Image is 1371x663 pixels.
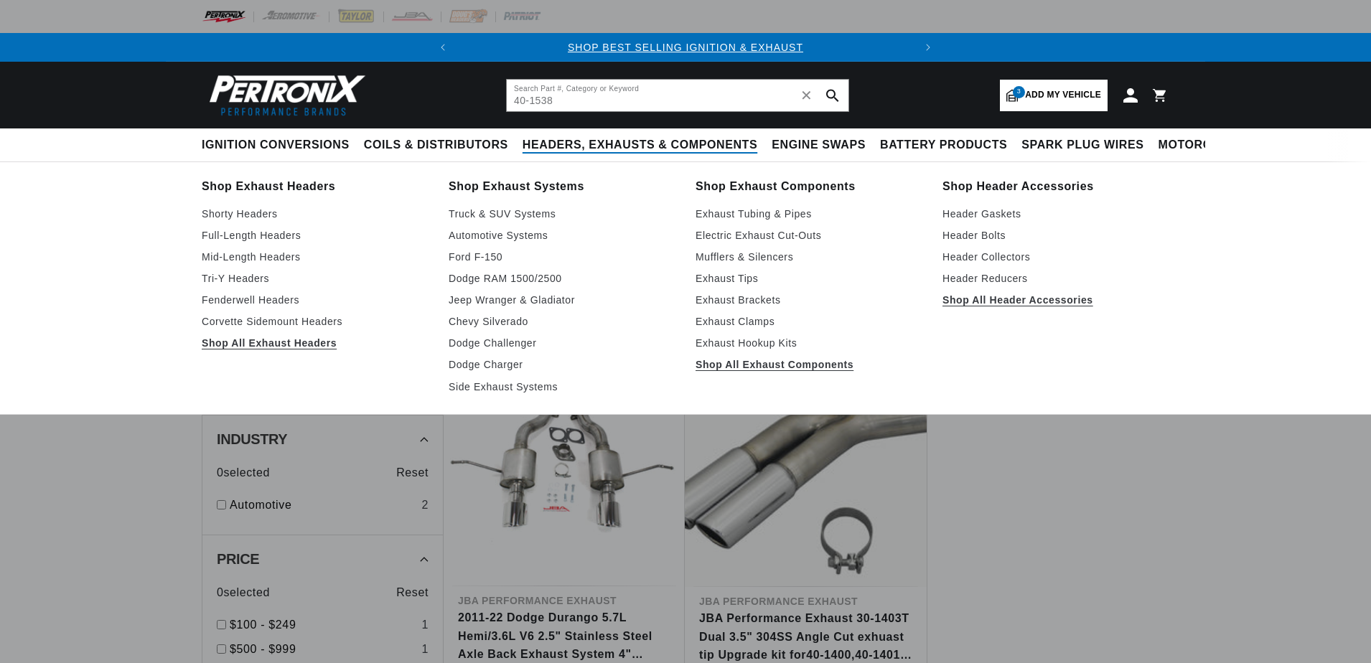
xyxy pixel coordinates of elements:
[217,552,259,566] span: Price
[696,356,922,373] a: Shop All Exhaust Components
[696,291,922,309] a: Exhaust Brackets
[421,640,429,659] div: 1
[523,138,757,153] span: Headers, Exhausts & Components
[873,128,1014,162] summary: Battery Products
[230,496,416,514] a: Automotive
[429,33,457,62] button: Translation missing: en.sections.announcements.previous_announcement
[421,496,429,514] div: 2
[449,205,675,222] a: Truck & SUV Systems
[449,313,675,330] a: Chevy Silverado
[230,643,296,655] span: $500 - $999
[202,138,350,153] span: Ignition Conversions
[449,291,675,309] a: Jeep Wranger & Gladiator
[1159,138,1244,153] span: Motorcycle
[457,39,914,55] div: Announcement
[1014,128,1151,162] summary: Spark Plug Wires
[217,583,270,602] span: 0 selected
[449,227,675,244] a: Automotive Systems
[942,205,1169,222] a: Header Gaskets
[696,205,922,222] a: Exhaust Tubing & Pipes
[449,378,675,395] a: Side Exhaust Systems
[396,464,429,482] span: Reset
[449,334,675,352] a: Dodge Challenger
[166,33,1205,62] slideshow-component: Translation missing: en.sections.announcements.announcement_bar
[217,464,270,482] span: 0 selected
[202,128,357,162] summary: Ignition Conversions
[202,70,367,120] img: Pertronix
[230,619,296,631] span: $100 - $249
[1025,88,1101,102] span: Add my vehicle
[202,177,429,197] a: Shop Exhaust Headers
[1151,128,1251,162] summary: Motorcycle
[696,177,922,197] a: Shop Exhaust Components
[396,583,429,602] span: Reset
[772,138,866,153] span: Engine Swaps
[357,128,515,162] summary: Coils & Distributors
[1013,86,1025,98] span: 3
[421,616,429,634] div: 1
[914,33,942,62] button: Translation missing: en.sections.announcements.next_announcement
[515,128,764,162] summary: Headers, Exhausts & Components
[942,177,1169,197] a: Shop Header Accessories
[364,138,508,153] span: Coils & Distributors
[449,270,675,287] a: Dodge RAM 1500/2500
[942,248,1169,265] a: Header Collectors
[202,248,429,265] a: Mid-Length Headers
[942,291,1169,309] a: Shop All Header Accessories
[696,248,922,265] a: Mufflers & Silencers
[202,334,429,352] a: Shop All Exhaust Headers
[217,432,287,446] span: Industry
[696,313,922,330] a: Exhaust Clamps
[449,248,675,265] a: Ford F-150
[202,313,429,330] a: Corvette Sidemount Headers
[507,80,848,111] input: Search Part #, Category or Keyword
[202,227,429,244] a: Full-Length Headers
[942,270,1169,287] a: Header Reducers
[942,227,1169,244] a: Header Bolts
[568,42,803,53] a: SHOP BEST SELLING IGNITION & EXHAUST
[696,227,922,244] a: Electric Exhaust Cut-Outs
[1000,80,1108,111] a: 3Add my vehicle
[449,356,675,373] a: Dodge Charger
[1021,138,1143,153] span: Spark Plug Wires
[202,205,429,222] a: Shorty Headers
[202,270,429,287] a: Tri-Y Headers
[449,177,675,197] a: Shop Exhaust Systems
[696,270,922,287] a: Exhaust Tips
[457,39,914,55] div: 1 of 2
[764,128,873,162] summary: Engine Swaps
[696,334,922,352] a: Exhaust Hookup Kits
[817,80,848,111] button: search button
[880,138,1007,153] span: Battery Products
[202,291,429,309] a: Fenderwell Headers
